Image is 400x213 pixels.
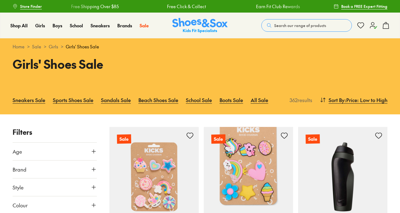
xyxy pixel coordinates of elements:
[329,96,345,104] span: Sort By
[66,43,99,50] span: Girls' Shoes Sale
[274,23,326,28] span: Search our range of products
[287,96,312,104] p: 362 results
[13,183,24,191] span: Style
[13,178,97,196] button: Style
[10,22,28,29] a: Shop All
[91,22,110,29] a: Sneakers
[13,1,42,12] a: Store Finder
[138,93,178,107] a: Beach Shoes Sale
[117,134,131,144] p: Sale
[341,3,387,9] span: Book a FREE Expert Fitting
[71,3,119,10] a: Free Shipping Over $85
[261,19,352,32] button: Search our range of products
[13,143,97,160] button: Age
[49,43,58,50] a: Girls
[345,96,387,104] span: : Price: Low to High
[13,43,25,50] a: Home
[13,161,97,178] button: Brand
[219,93,243,107] a: Boots Sale
[172,18,228,33] a: Shoes & Sox
[101,93,131,107] a: Sandals Sale
[251,93,268,107] a: All Sale
[320,93,387,107] button: Sort By:Price: Low to High
[172,18,228,33] img: SNS_Logo_Responsive.svg
[117,22,132,29] a: Brands
[53,93,93,107] a: Sports Shoes Sale
[70,22,83,29] a: School
[140,22,149,29] a: Sale
[13,201,28,209] span: Colour
[255,3,299,10] a: Earn Fit Club Rewards
[334,1,387,12] a: Book a FREE Expert Fitting
[167,3,206,10] a: Free Click & Collect
[211,134,225,144] p: Sale
[53,22,62,29] a: Boys
[186,93,212,107] a: School Sale
[20,3,42,9] span: Store Finder
[13,166,26,173] span: Brand
[13,127,97,137] p: Filters
[35,22,45,29] a: Girls
[13,148,22,155] span: Age
[13,43,387,50] div: > > >
[306,134,320,144] p: Sale
[32,43,41,50] a: Sale
[13,55,192,73] h1: Girls' Shoes Sale
[13,93,45,107] a: Sneakers Sale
